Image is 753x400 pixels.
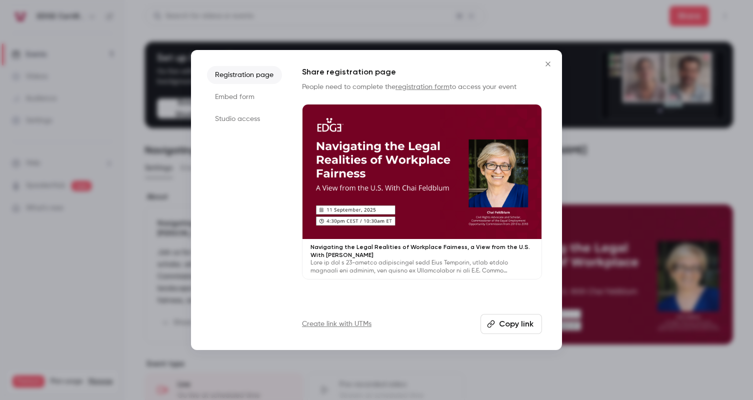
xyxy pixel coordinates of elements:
button: Close [538,54,558,74]
p: Lore ip dol s 23-ametco adipiscingel sedd Eius Temporin, utlab etdolo magnaali eni adminim, ven q... [310,259,533,275]
a: Create link with UTMs [302,319,371,329]
li: Embed form [207,88,282,106]
a: registration form [395,83,449,90]
li: Studio access [207,110,282,128]
a: Navigating the Legal Realities of Workplace Fairness, a View from the U.S. With [PERSON_NAME]Lore... [302,104,542,279]
h1: Share registration page [302,66,542,78]
button: Copy link [480,314,542,334]
p: People need to complete the to access your event [302,82,542,92]
p: Navigating the Legal Realities of Workplace Fairness, a View from the U.S. With [PERSON_NAME] [310,243,533,259]
li: Registration page [207,66,282,84]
